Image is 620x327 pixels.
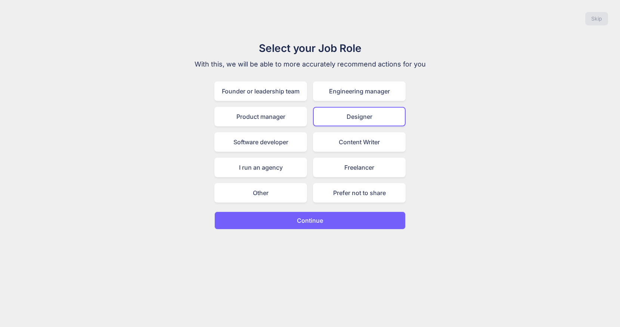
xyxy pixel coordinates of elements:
[214,81,307,101] div: Founder or leadership team
[214,183,307,203] div: Other
[214,212,406,229] button: Continue
[185,59,435,70] p: With this, we will be able to more accurately recommend actions for you
[214,107,307,126] div: Product manager
[313,183,406,203] div: Prefer not to share
[313,107,406,126] div: Designer
[214,158,307,177] div: I run an agency
[585,12,608,25] button: Skip
[313,158,406,177] div: Freelancer
[214,132,307,152] div: Software developer
[313,81,406,101] div: Engineering manager
[297,216,323,225] p: Continue
[185,40,435,56] h1: Select your Job Role
[313,132,406,152] div: Content Writer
